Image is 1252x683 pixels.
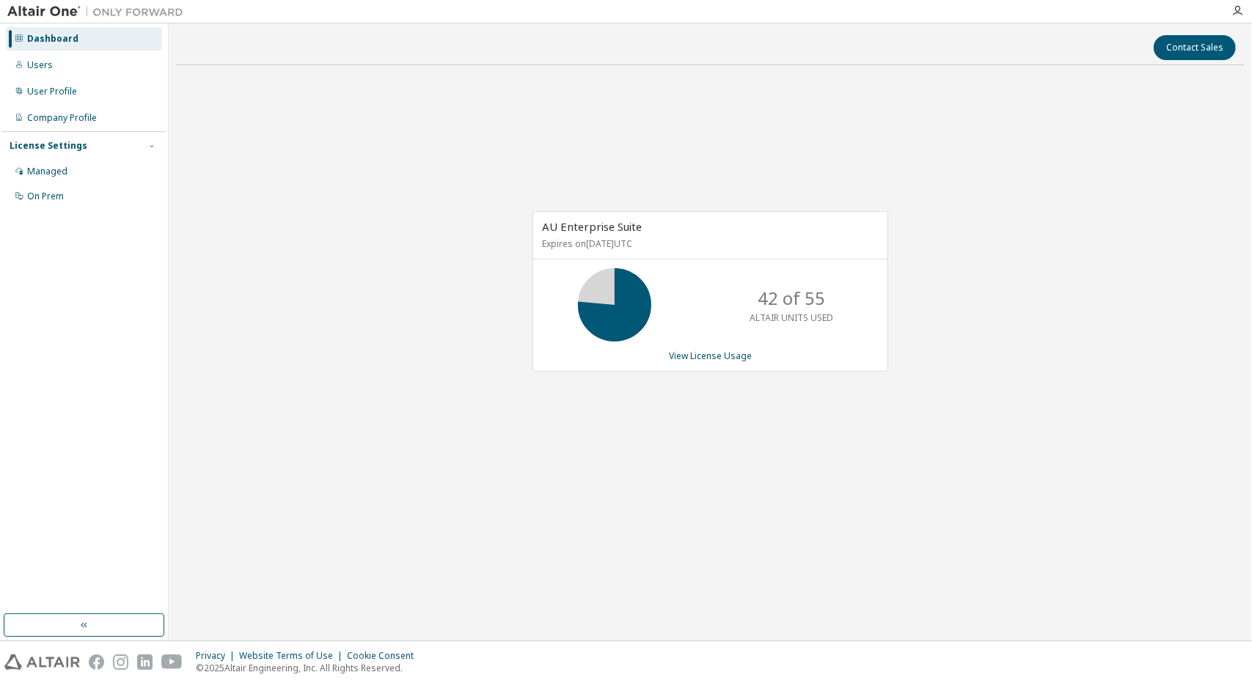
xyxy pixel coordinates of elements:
[27,33,78,45] div: Dashboard
[1154,35,1236,60] button: Contact Sales
[750,311,833,324] p: ALTAIR UNITS USED
[27,112,97,124] div: Company Profile
[196,662,422,674] p: © 2025 Altair Engineering, Inc. All Rights Reserved.
[669,350,752,362] a: View License Usage
[7,4,191,19] img: Altair One
[4,654,80,670] img: altair_logo.svg
[196,650,239,662] div: Privacy
[137,654,153,670] img: linkedin.svg
[27,166,67,177] div: Managed
[542,237,875,250] p: Expires on [DATE] UTC
[542,219,642,234] span: AU Enterprise Suite
[758,286,825,311] p: 42 of 55
[239,650,347,662] div: Website Terms of Use
[113,654,128,670] img: instagram.svg
[10,140,87,152] div: License Settings
[27,191,64,202] div: On Prem
[27,59,53,71] div: Users
[27,86,77,97] div: User Profile
[89,654,104,670] img: facebook.svg
[347,650,422,662] div: Cookie Consent
[161,654,183,670] img: youtube.svg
